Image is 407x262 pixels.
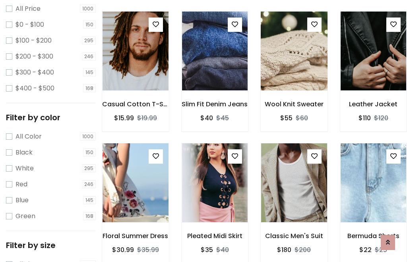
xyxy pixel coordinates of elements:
del: $25 [375,245,387,254]
del: $60 [296,113,308,123]
h6: $35 [201,246,213,254]
span: 150 [83,149,96,156]
h6: Bermuda Shorts [340,232,407,240]
label: $300 - $400 [16,68,54,77]
span: 150 [83,21,96,29]
span: 1000 [80,5,96,13]
h6: Casual Cotton T-Shirt [102,100,169,108]
h5: Filter by size [6,240,96,250]
del: $40 [216,245,229,254]
h6: $55 [280,114,293,122]
label: $400 - $500 [16,84,54,93]
h6: $180 [277,246,291,254]
del: $35.99 [137,245,159,254]
label: Red [16,180,27,189]
span: 145 [83,68,96,76]
h5: Filter by color [6,113,96,122]
span: 168 [83,212,96,220]
del: $19.99 [137,113,157,123]
label: $200 - $300 [16,52,53,61]
label: Green [16,211,35,221]
span: 295 [82,37,96,45]
h6: Leather Jacket [340,100,407,108]
h6: Slim Fit Denim Jeans [182,100,248,108]
label: $0 - $100 [16,20,44,29]
del: $45 [216,113,229,123]
span: 145 [83,196,96,204]
label: Black [16,148,33,157]
h6: $15.99 [114,114,134,122]
h6: Pleated Midi Skirt [182,232,248,240]
h6: $40 [200,114,213,122]
span: 246 [82,180,96,188]
label: Blue [16,196,29,205]
span: 295 [82,164,96,172]
h6: Wool Knit Sweater [261,100,328,108]
del: $200 [295,245,311,254]
h6: $110 [359,114,371,122]
span: 246 [82,53,96,61]
del: $120 [374,113,388,123]
span: 1000 [80,133,96,141]
label: All Price [16,4,41,14]
label: All Color [16,132,42,141]
h6: Classic Men's Suit [261,232,328,240]
span: 168 [83,84,96,92]
h6: Floral Summer Dress [102,232,169,240]
h6: $30.99 [112,246,134,254]
label: $100 - $200 [16,36,52,45]
h6: $22 [359,246,372,254]
label: White [16,164,34,173]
